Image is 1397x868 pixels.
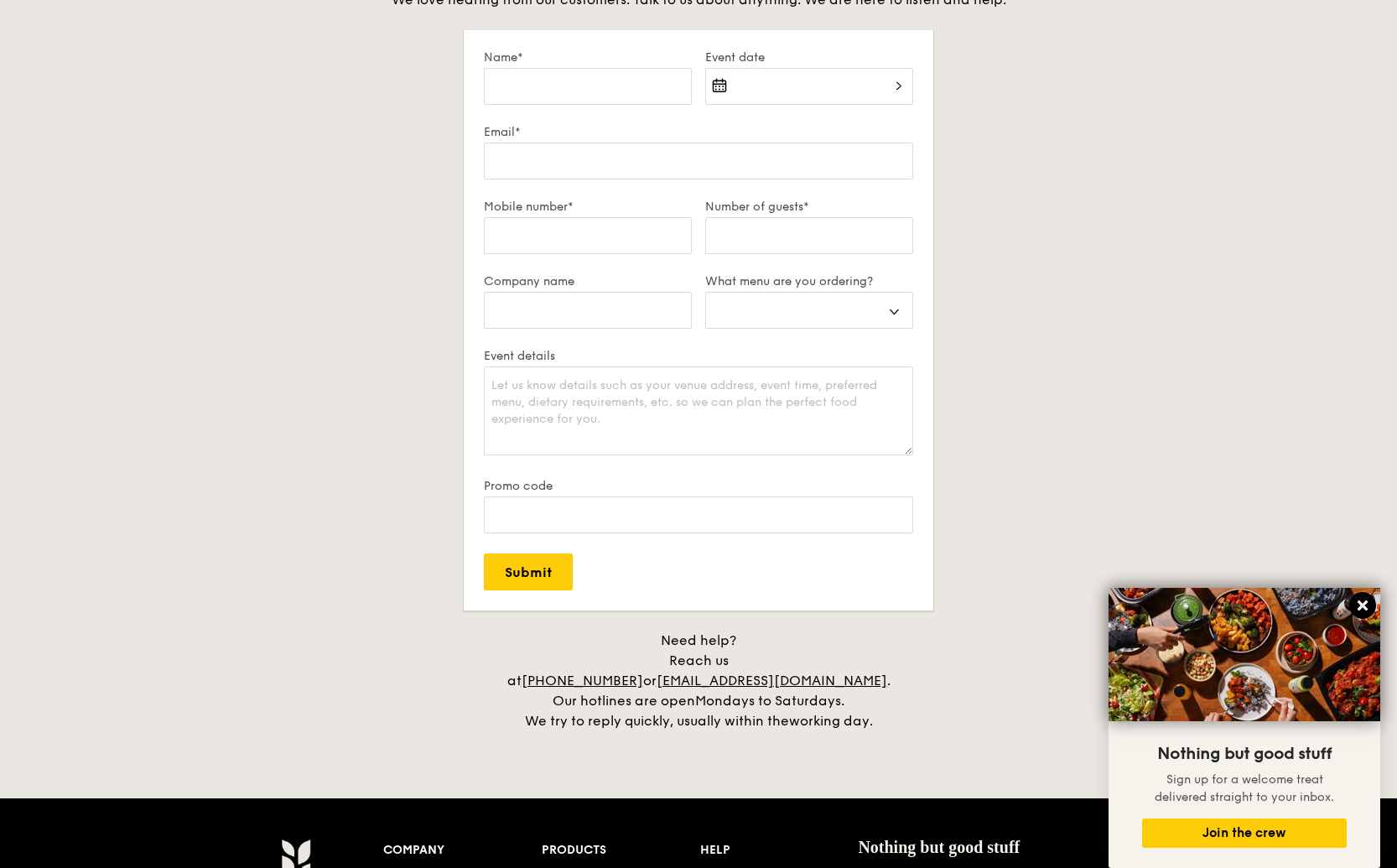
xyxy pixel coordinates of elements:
[657,673,887,689] a: [EMAIL_ADDRESS][DOMAIN_NAME]
[484,274,692,288] label: Company name
[1109,588,1380,721] img: DSC07876-Edit02-Large.jpeg
[484,554,573,590] input: Submit
[1349,592,1376,619] button: Close
[1155,772,1334,804] span: Sign up for a welcome treat delivered straight to your inbox.
[484,349,913,363] label: Event details
[484,479,913,493] label: Promo code
[489,631,908,731] div: Need help? Reach us at or . Our hotlines are open We try to reply quickly, usually within the
[695,693,844,709] span: Mondays to Saturdays.
[383,839,542,862] div: Company
[484,200,692,214] label: Mobile number*
[484,50,692,65] label: Name*
[700,839,859,862] div: Help
[1157,744,1332,764] span: Nothing but good stuff
[705,50,913,65] label: Event date
[858,838,1020,856] span: Nothing but good stuff
[705,200,913,214] label: Number of guests*
[705,274,913,288] label: What menu are you ordering?
[522,673,643,689] a: [PHONE_NUMBER]
[1142,819,1347,848] button: Join the crew
[789,713,873,729] span: working day.
[484,366,913,455] textarea: Let us know details such as your venue address, event time, preferred menu, dietary requirements,...
[484,125,913,139] label: Email*
[542,839,700,862] div: Products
